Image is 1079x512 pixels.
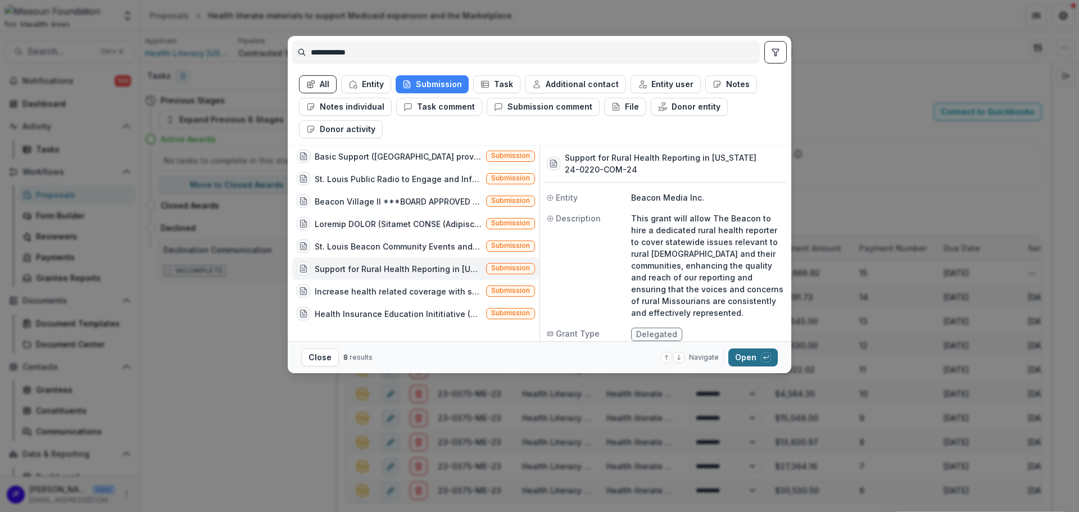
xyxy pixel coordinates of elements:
[764,41,787,64] button: toggle filters
[631,192,785,203] p: Beacon Media Inc.
[631,212,785,319] p: This grant will allow The Beacon to hire a dedicated rural health reporter to cover statewide iss...
[525,75,626,93] button: Additional contact
[315,218,482,230] div: Loremip DOLOR (Sitamet CONSE (Adipisci Elitseddoe te Incidid Utlabor Etdol) magn aliqu enimadmini...
[491,242,530,250] span: Submission
[396,98,482,116] button: Task comment
[301,348,339,366] button: Close
[491,197,530,205] span: Submission
[556,192,578,203] span: Entity
[728,348,778,366] button: Open
[473,75,520,93] button: Task
[315,308,482,320] div: Health Insurance Education Inititiative (As we enter year three as Cover [US_STATE] Coalition mem...
[299,120,383,138] button: Donor activity
[315,196,482,207] div: Beacon Village II ***BOARD APPROVED ON [DATE] CONTINGENT ON APPROVAL OF OTHER FUNDING*** (Afforda...
[689,352,719,363] span: Navigate
[604,98,646,116] button: File
[491,264,530,272] span: Submission
[299,98,392,116] button: Notes individual
[631,75,701,93] button: Entity user
[556,212,601,224] span: Description
[315,173,482,185] div: St. Louis Public Radio to Engage and Inform Community on Disparities (St. Louis Public Radio (now...
[491,219,530,227] span: Submission
[565,164,756,175] h3: 24-0220-COM-24
[315,263,482,275] div: Support for Rural Health Reporting in [US_STATE] (This grant will allow The Beacon to hire a dedi...
[396,75,469,93] button: Submission
[491,152,530,160] span: Submission
[343,353,348,361] span: 8
[636,330,677,339] span: Delegated
[487,98,600,116] button: Submission comment
[350,353,373,361] span: results
[651,98,728,116] button: Donor entity
[705,75,757,93] button: Notes
[341,75,391,93] button: Entity
[315,151,482,162] div: Basic Support ([GEOGRAPHIC_DATA] provides primary health and mental health care to the uninsured ...
[556,328,600,339] span: Grant Type
[315,286,482,297] div: Increase health related coverage with special emphasis on health care reform (Increase health rel...
[315,241,482,252] div: St. Louis Beacon Community Events and Health Reporting project. (The St. Louis Beacon Community E...
[299,75,337,93] button: All
[491,287,530,294] span: Submission
[491,309,530,317] span: Submission
[491,174,530,182] span: Submission
[565,152,756,164] h3: Support for Rural Health Reporting in [US_STATE]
